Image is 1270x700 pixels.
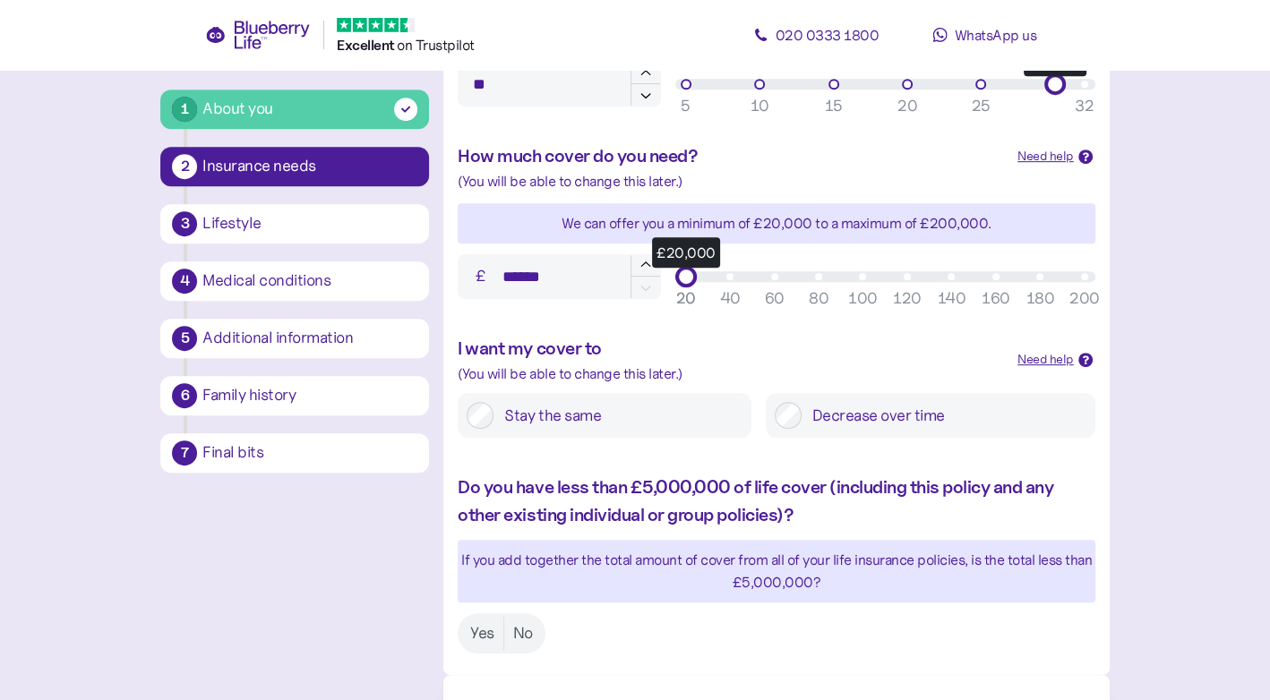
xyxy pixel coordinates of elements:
[458,549,1094,593] div: If you add together the total amount of cover from all of your life insurance policies, is the to...
[751,94,769,118] div: 10
[458,363,1003,385] div: (You will be able to change this later.)
[202,97,273,121] div: About you
[972,94,991,118] div: 25
[504,617,542,650] label: No
[735,17,897,53] a: 020 0333 1800
[458,212,1094,235] div: We can offer you a minimum of £20,000 to a maximum of £ 200,000 .
[720,286,741,311] div: 40
[160,433,429,473] button: 7Final bits
[765,286,785,311] div: 60
[202,158,417,175] div: Insurance needs
[160,90,429,129] button: 1About you
[172,383,197,408] div: 6
[1025,286,1054,311] div: 180
[202,388,417,404] div: Family history
[172,97,197,122] div: 1
[1017,147,1074,166] div: Need help
[458,142,1003,170] div: How much cover do you need?
[160,204,429,243] button: 3Lifestyle
[493,402,742,429] label: Stay the same
[172,154,197,179] div: 2
[458,335,1003,363] div: I want my cover to
[982,286,1010,311] div: 160
[809,286,828,311] div: 80
[337,37,397,54] span: Excellent ️
[160,147,429,186] button: 2Insurance needs
[681,94,691,118] div: 5
[160,261,429,301] button: 4Medical conditions
[1069,286,1100,311] div: 200
[202,216,417,232] div: Lifestyle
[397,36,475,54] span: on Trustpilot
[202,330,417,346] div: Additional information
[160,376,429,415] button: 6Family history
[1075,94,1094,118] div: 32
[955,26,1037,44] span: WhatsApp us
[458,170,1094,192] div: (You will be able to change this later.)
[172,269,197,294] div: 4
[1017,350,1074,370] div: Need help
[825,94,843,118] div: 15
[676,286,696,311] div: 20
[172,440,197,465] div: 7
[202,273,417,289] div: Medical conditions
[202,445,417,461] div: Final bits
[897,94,917,118] div: 20
[938,286,966,311] div: 140
[893,286,922,311] div: 120
[160,319,429,358] button: 5Additional information
[172,211,197,236] div: 3
[461,617,503,650] label: Yes
[904,17,1065,53] a: WhatsApp us
[458,474,1094,529] div: Do you have less than £5,000,000 of life cover (including this policy and any other existing indi...
[802,402,1086,429] label: Decrease over time
[776,26,880,44] span: 020 0333 1800
[172,326,197,351] div: 5
[848,286,878,311] div: 100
